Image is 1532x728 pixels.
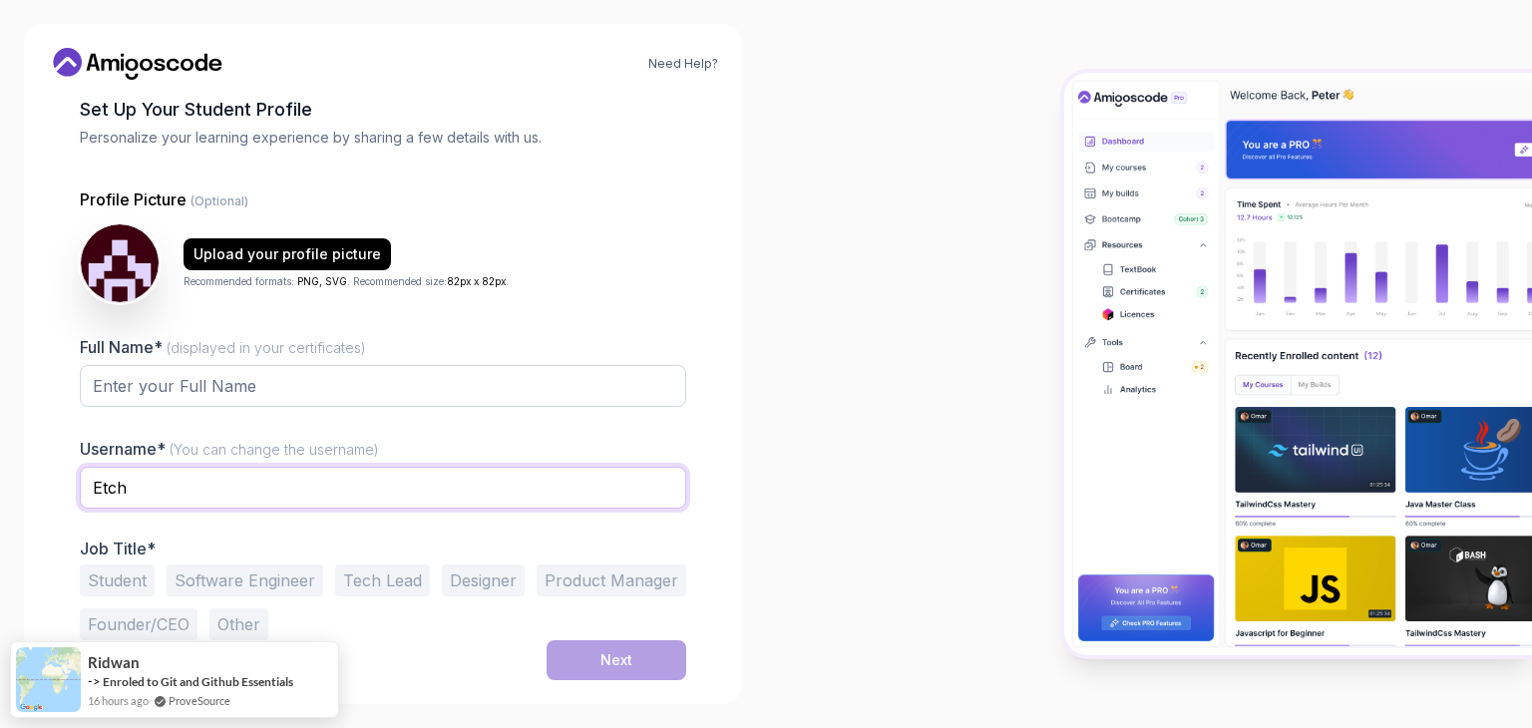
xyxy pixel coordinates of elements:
[80,564,155,596] button: Student
[335,564,430,596] button: Tech Lead
[88,654,140,671] span: ridwan
[81,224,159,302] img: user profile image
[648,56,718,72] a: Need Help?
[80,128,686,148] p: Personalize your learning experience by sharing a few details with us.
[103,674,293,689] a: Enroled to Git and Github Essentials
[600,650,632,670] div: Next
[80,608,197,640] button: Founder/CEO
[167,339,366,356] span: (displayed in your certificates)
[80,439,379,459] label: Username*
[184,274,509,289] p: Recommended formats: . Recommended size: .
[80,539,686,558] p: Job Title*
[88,692,149,709] span: 16 hours ago
[297,275,347,287] span: PNG, SVG
[88,673,101,689] span: ->
[169,692,230,709] a: ProveSource
[193,244,381,264] div: Upload your profile picture
[80,467,686,509] input: Enter your Username
[16,647,81,712] img: provesource social proof notification image
[80,96,686,124] h2: Set Up Your Student Profile
[547,640,686,680] button: Next
[80,187,686,211] p: Profile Picture
[442,564,525,596] button: Designer
[184,238,391,270] button: Upload your profile picture
[191,193,248,208] span: (Optional)
[170,441,379,458] span: (You can change the username)
[537,564,686,596] button: Product Manager
[1064,73,1532,655] img: Amigoscode Dashboard
[80,365,686,407] input: Enter your Full Name
[167,564,323,596] button: Software Engineer
[48,48,227,80] a: Home link
[447,275,506,287] span: 82px x 82px
[80,337,366,357] label: Full Name*
[209,608,268,640] button: Other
